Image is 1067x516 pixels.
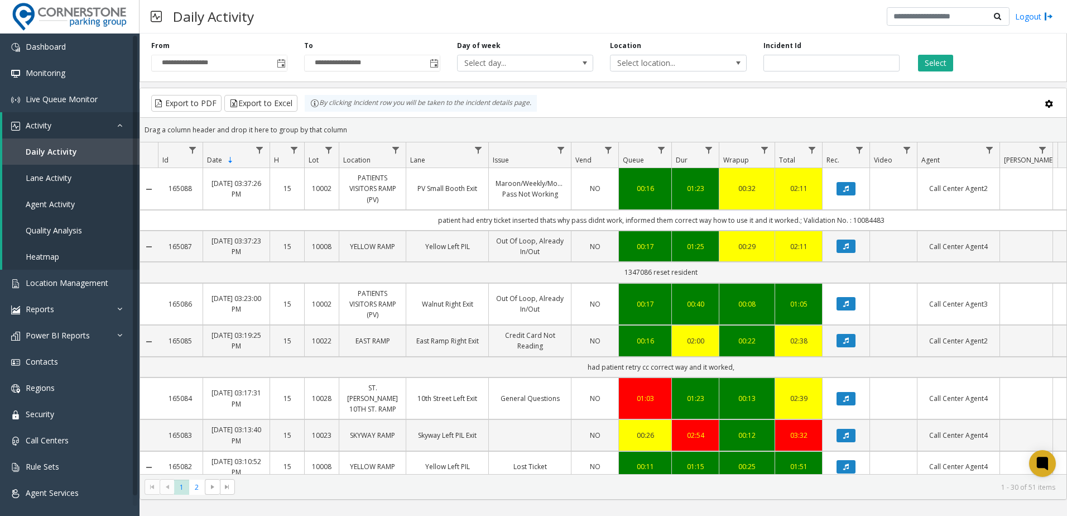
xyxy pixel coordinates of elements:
img: 'icon' [11,384,20,393]
a: 00:12 [726,430,768,441]
span: Activity [26,120,51,131]
a: 165085 [165,336,196,346]
a: Id Filter Menu [185,142,200,157]
span: Total [779,155,795,165]
span: Vend [575,155,592,165]
a: SKYWAY RAMP [346,430,399,441]
a: Vend Filter Menu [601,142,616,157]
a: ST. [PERSON_NAME] 10TH ST. RAMP [346,383,399,415]
a: [DATE] 03:17:31 PM [210,388,263,409]
span: Agent Activity [26,199,75,209]
span: Daily Activity [26,146,77,157]
a: Yellow Left PIL [413,241,482,252]
a: 10022 [311,336,332,346]
a: 00:32 [726,183,768,194]
span: Video [874,155,892,165]
span: Wrapup [723,155,749,165]
a: 15 [277,183,297,194]
a: Call Center Agent4 [924,461,993,472]
span: Rule Sets [26,461,59,472]
a: 15 [277,241,297,252]
span: Agent [921,155,940,165]
kendo-pager-info: 1 - 30 of 51 items [242,482,1055,492]
a: Collapse Details [140,185,158,194]
span: Queue [623,155,644,165]
span: NO [590,299,600,309]
span: NO [590,242,600,251]
div: Data table [140,142,1066,474]
a: 10002 [311,183,332,194]
a: 00:08 [726,299,768,309]
a: Call Center Agent4 [924,393,993,404]
button: Export to Excel [224,95,297,112]
a: Out Of Loop, Already In/Out [496,236,564,257]
a: 15 [277,336,297,346]
span: Reports [26,304,54,314]
a: NO [578,461,612,472]
div: 00:17 [626,299,665,309]
a: 10008 [311,241,332,252]
img: 'icon' [11,43,20,52]
a: EAST RAMP [346,336,399,346]
span: Power BI Reports [26,330,90,341]
a: Collapse Details [140,242,158,251]
a: Call Center Agent4 [924,430,993,441]
a: 00:17 [626,241,665,252]
div: 00:11 [626,461,665,472]
span: NO [590,462,600,471]
a: 00:13 [726,393,768,404]
a: Parker Filter Menu [1035,142,1050,157]
img: 'icon' [11,332,20,341]
img: 'icon' [11,305,20,314]
a: 00:40 [679,299,712,309]
span: H [274,155,279,165]
span: Toggle popup [275,55,287,71]
div: 02:11 [782,183,815,194]
a: NO [578,183,612,194]
a: 00:16 [626,336,665,346]
a: 165084 [165,393,196,404]
span: Go to the next page [208,482,217,491]
a: Lost Ticket [496,461,564,472]
span: Lane [410,155,425,165]
a: Wrapup Filter Menu [757,142,772,157]
img: logout [1044,11,1053,22]
a: 01:05 [782,299,815,309]
a: 00:22 [726,336,768,346]
a: Agent Activity [2,191,140,217]
div: Drag a column header and drop it here to group by that column [140,120,1066,140]
span: NO [590,336,600,346]
a: Agent Filter Menu [982,142,997,157]
a: [DATE] 03:37:23 PM [210,236,263,257]
a: 01:51 [782,461,815,472]
span: Location Management [26,278,108,288]
div: By clicking Incident row you will be taken to the incident details page. [305,95,537,112]
a: PATIENTS VISITORS RAMP (PV) [346,173,399,205]
a: Heatmap [2,243,140,270]
a: PV Small Booth Exit [413,183,482,194]
a: Lot Filter Menu [321,142,337,157]
span: Date [207,155,222,165]
a: 15 [277,430,297,441]
a: NO [578,241,612,252]
div: 02:11 [782,241,815,252]
a: Collapse Details [140,337,158,346]
div: 02:39 [782,393,815,404]
span: Lot [309,155,319,165]
a: Collapse Details [140,463,158,472]
a: YELLOW RAMP [346,241,399,252]
a: Activity [2,112,140,138]
a: [DATE] 03:37:26 PM [210,178,263,199]
span: Regions [26,383,55,393]
a: 10002 [311,299,332,309]
a: Out Of Loop, Already In/Out [496,293,564,314]
span: Toggle popup [427,55,440,71]
a: NO [578,393,612,404]
span: Page 1 [174,480,189,495]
